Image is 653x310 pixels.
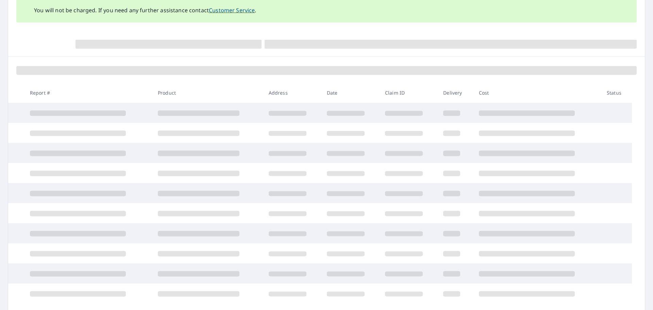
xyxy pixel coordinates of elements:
[34,6,256,14] p: You will not be charged. If you need any further assistance contact .
[601,83,632,103] th: Status
[209,6,255,14] a: Customer Service
[263,83,321,103] th: Address
[380,83,438,103] th: Claim ID
[321,83,380,103] th: Date
[24,83,152,103] th: Report #
[438,83,473,103] th: Delivery
[473,83,601,103] th: Cost
[152,83,263,103] th: Product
